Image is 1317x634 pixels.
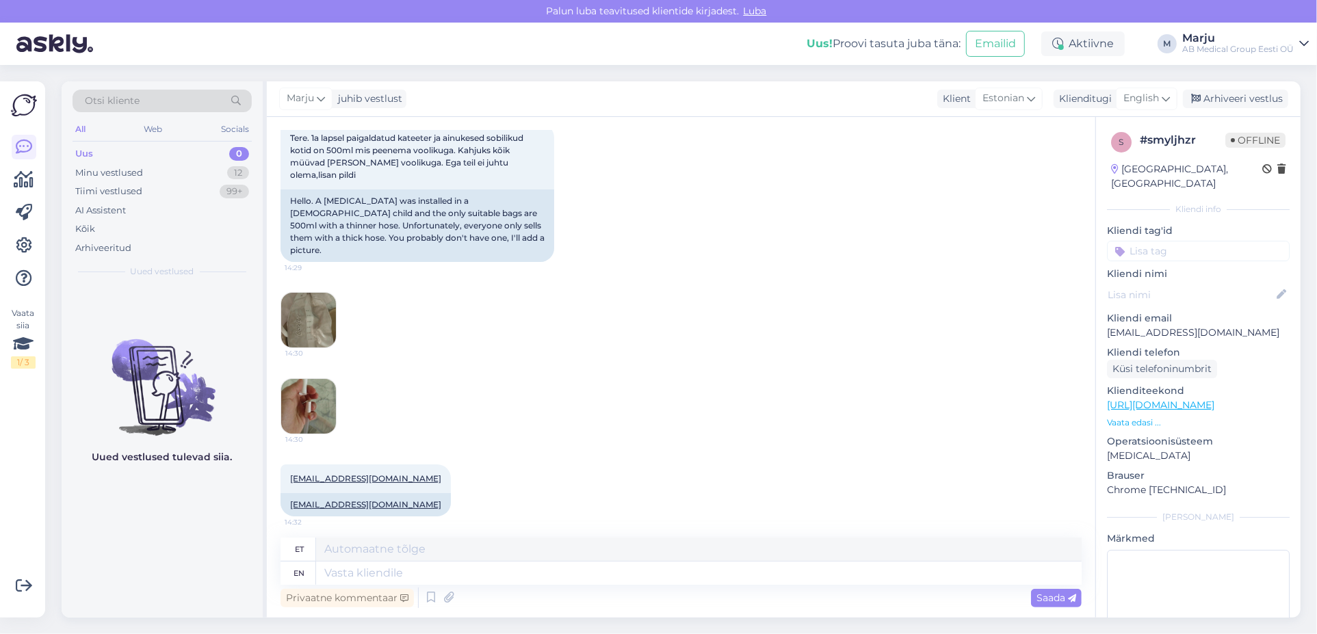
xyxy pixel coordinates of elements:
[1111,162,1262,191] div: [GEOGRAPHIC_DATA], [GEOGRAPHIC_DATA]
[281,379,336,434] img: Attachment
[1107,511,1290,523] div: [PERSON_NAME]
[229,147,249,161] div: 0
[1107,267,1290,281] p: Kliendi nimi
[290,499,441,510] a: [EMAIL_ADDRESS][DOMAIN_NAME]
[11,92,37,118] img: Askly Logo
[1183,90,1288,108] div: Arhiveeri vestlus
[1107,384,1290,398] p: Klienditeekond
[1119,137,1124,147] span: s
[1107,417,1290,429] p: Vaata edasi ...
[290,473,441,484] a: [EMAIL_ADDRESS][DOMAIN_NAME]
[285,348,337,358] span: 14:30
[75,204,126,217] div: AI Assistent
[1123,91,1159,106] span: English
[142,120,166,138] div: Web
[285,517,336,527] span: 14:32
[1225,133,1286,148] span: Offline
[1108,287,1274,302] input: Lisa nimi
[966,31,1025,57] button: Emailid
[85,94,140,108] span: Otsi kliente
[1107,224,1290,238] p: Kliendi tag'id
[1107,399,1214,411] a: [URL][DOMAIN_NAME]
[285,434,337,445] span: 14:30
[131,265,194,278] span: Uued vestlused
[1158,34,1177,53] div: M
[294,562,305,585] div: en
[75,166,143,180] div: Minu vestlused
[1107,434,1290,449] p: Operatsioonisüsteem
[281,293,336,347] img: Attachment
[1107,360,1217,378] div: Küsi telefoninumbrit
[218,120,252,138] div: Socials
[1107,326,1290,340] p: [EMAIL_ADDRESS][DOMAIN_NAME]
[807,37,833,50] b: Uus!
[982,91,1024,106] span: Estonian
[740,5,771,17] span: Luba
[75,241,131,255] div: Arhiveeritud
[1107,468,1290,483] p: Brauser
[11,356,36,369] div: 1 / 3
[1140,132,1225,148] div: # smyljhzr
[62,315,263,438] img: No chats
[281,589,414,607] div: Privaatne kommentaar
[75,185,142,198] div: Tiimi vestlused
[1107,531,1290,546] p: Märkmed
[75,222,95,236] div: Kõik
[11,307,36,369] div: Vaata siia
[1107,241,1290,261] input: Lisa tag
[1041,31,1125,56] div: Aktiivne
[1107,311,1290,326] p: Kliendi email
[290,133,525,180] span: Tere. 1a lapsel paigaldatud kateeter ja ainukesed sobilikud kotid on 500ml mis peenema voolikuga....
[220,185,249,198] div: 99+
[287,91,314,106] span: Marju
[1054,92,1112,106] div: Klienditugi
[1036,592,1076,604] span: Saada
[285,263,336,273] span: 14:29
[227,166,249,180] div: 12
[1107,345,1290,360] p: Kliendi telefon
[1107,203,1290,215] div: Kliendi info
[73,120,88,138] div: All
[1182,33,1294,44] div: Marju
[1182,44,1294,55] div: AB Medical Group Eesti OÜ
[937,92,971,106] div: Klient
[1182,33,1309,55] a: MarjuAB Medical Group Eesti OÜ
[295,538,304,561] div: et
[75,147,93,161] div: Uus
[92,450,233,464] p: Uued vestlused tulevad siia.
[807,36,961,52] div: Proovi tasuta juba täna:
[332,92,402,106] div: juhib vestlust
[1107,449,1290,463] p: [MEDICAL_DATA]
[1107,483,1290,497] p: Chrome [TECHNICAL_ID]
[281,189,554,262] div: Hello. A [MEDICAL_DATA] was installed in a [DEMOGRAPHIC_DATA] child and the only suitable bags ar...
